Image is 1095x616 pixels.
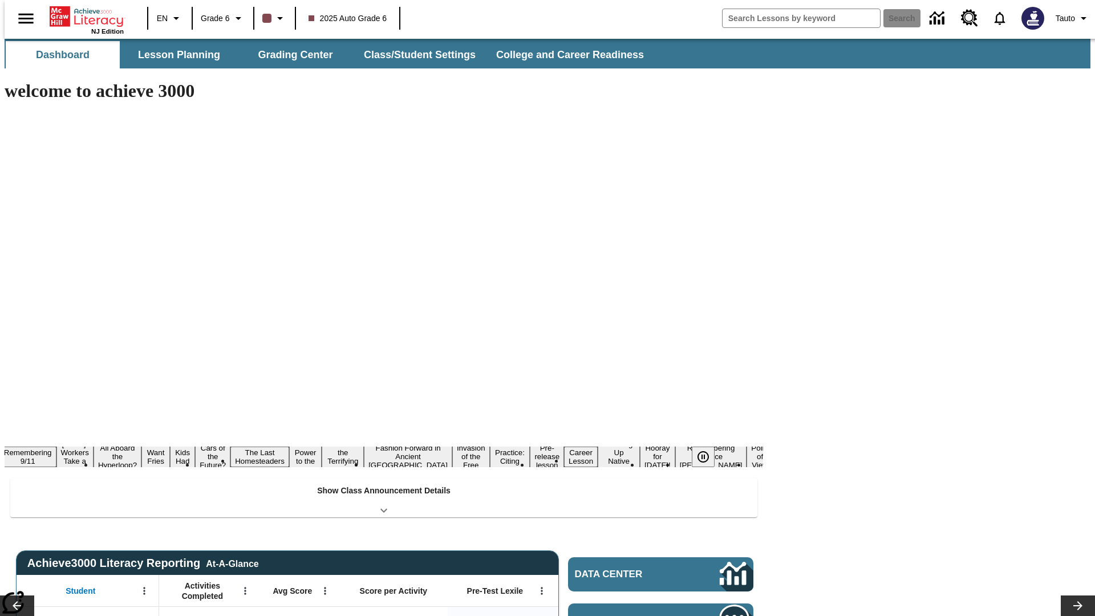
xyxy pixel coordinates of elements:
a: Resource Center, Will open in new tab [954,3,985,34]
a: Home [50,5,124,28]
button: Grading Center [238,41,352,68]
span: EN [157,13,168,25]
button: Class/Student Settings [355,41,485,68]
button: Open Menu [317,582,334,599]
button: Open side menu [9,2,43,35]
span: 2025 Auto Grade 6 [309,13,387,25]
div: Home [50,4,124,35]
button: Open Menu [237,582,254,599]
input: search field [723,9,880,27]
span: Achieve3000 Literacy Reporting [27,557,259,570]
div: At-A-Glance [206,557,258,569]
button: Slide 10 Attack of the Terrifying Tomatoes [322,438,364,476]
button: Slide 18 Remembering Justice O'Connor [675,442,747,471]
a: Notifications [985,3,1015,33]
div: Show Class Announcement Details [10,478,757,517]
a: Data Center [923,3,954,34]
p: Show Class Announcement Details [317,485,451,497]
button: Slide 6 Dirty Jobs Kids Had To Do [170,429,195,484]
button: Slide 4 All Aboard the Hyperloop? [94,442,141,471]
button: Slide 8 The Last Homesteaders [230,447,289,467]
span: Tauto [1056,13,1075,25]
span: Data Center [575,569,682,580]
button: Slide 13 Mixed Practice: Citing Evidence [490,438,530,476]
img: Avatar [1021,7,1044,30]
button: Slide 7 Cars of the Future? [195,442,230,471]
span: Pre-Test Lexile [467,586,524,596]
button: Lesson Planning [122,41,236,68]
button: Class color is dark brown. Change class color [258,8,291,29]
button: Slide 11 Fashion Forward in Ancient Rome [364,442,452,471]
button: Slide 15 Career Lesson [564,447,598,467]
span: Score per Activity [360,586,428,596]
button: Slide 14 Pre-release lesson [530,442,564,471]
span: Student [66,586,95,596]
a: Data Center [568,557,753,591]
button: Slide 16 Cooking Up Native Traditions [598,438,640,476]
button: Slide 3 Labor Day: Workers Take a Stand [56,438,94,476]
button: Lesson carousel, Next [1061,595,1095,616]
button: Slide 9 Solar Power to the People [289,438,322,476]
div: SubNavbar [5,41,654,68]
span: Avg Score [273,586,312,596]
button: Select a new avatar [1015,3,1051,33]
span: Grade 6 [201,13,230,25]
button: Grade: Grade 6, Select a grade [196,8,250,29]
button: College and Career Readiness [487,41,653,68]
h1: welcome to achieve 3000 [5,80,763,102]
div: Pause [692,447,726,467]
button: Slide 5 Do You Want Fries With That? [141,429,170,484]
button: Slide 12 The Invasion of the Free CD [452,433,490,480]
button: Pause [692,447,715,467]
button: Slide 19 Point of View [747,442,773,471]
button: Profile/Settings [1051,8,1095,29]
div: SubNavbar [5,39,1090,68]
span: NJ Edition [91,28,124,35]
span: Activities Completed [165,581,240,601]
button: Open Menu [533,582,550,599]
button: Dashboard [6,41,120,68]
button: Language: EN, Select a language [152,8,188,29]
button: Slide 17 Hooray for Constitution Day! [640,442,675,471]
button: Open Menu [136,582,153,599]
